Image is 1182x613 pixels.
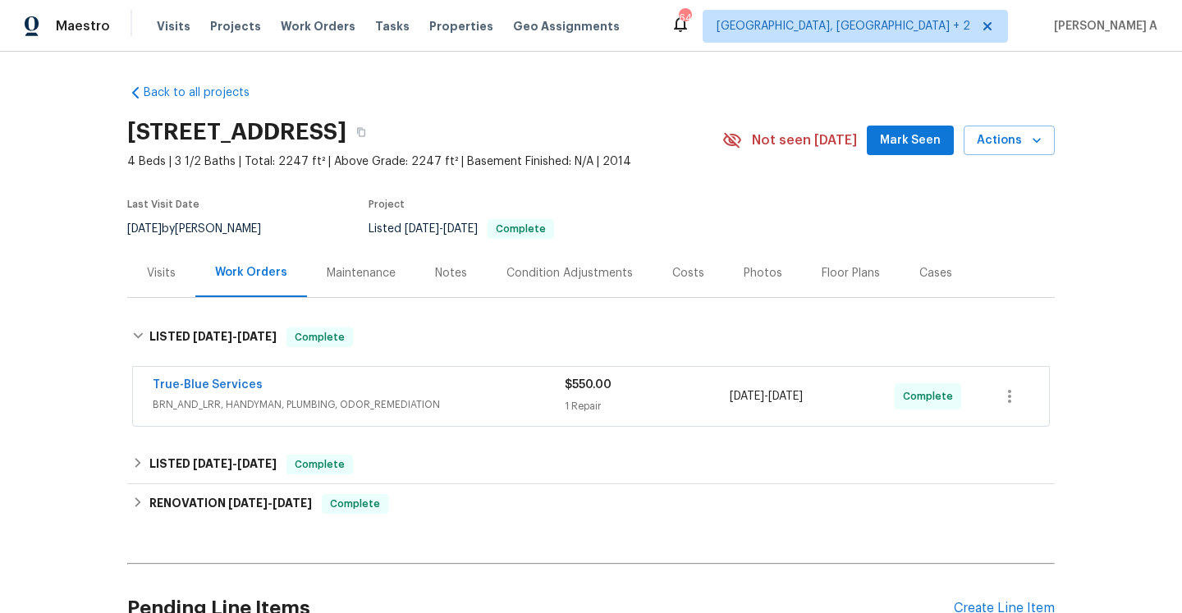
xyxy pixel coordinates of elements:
[147,265,176,281] div: Visits
[193,458,277,469] span: -
[565,398,730,414] div: 1 Repair
[127,484,1055,524] div: RENOVATION [DATE]-[DATE]Complete
[323,496,387,512] span: Complete
[369,199,405,209] span: Project
[730,391,764,402] span: [DATE]
[867,126,954,156] button: Mark Seen
[1047,18,1157,34] span: [PERSON_NAME] A
[149,494,312,514] h6: RENOVATION
[346,117,376,147] button: Copy Address
[405,223,478,235] span: -
[506,265,633,281] div: Condition Adjustments
[822,265,880,281] div: Floor Plans
[672,265,704,281] div: Costs
[435,265,467,281] div: Notes
[369,223,554,235] span: Listed
[237,458,277,469] span: [DATE]
[964,126,1055,156] button: Actions
[405,223,439,235] span: [DATE]
[127,199,199,209] span: Last Visit Date
[157,18,190,34] span: Visits
[880,130,941,151] span: Mark Seen
[193,331,277,342] span: -
[288,329,351,345] span: Complete
[127,445,1055,484] div: LISTED [DATE]-[DATE]Complete
[273,497,312,509] span: [DATE]
[127,153,722,170] span: 4 Beds | 3 1/2 Baths | Total: 2247 ft² | Above Grade: 2247 ft² | Basement Finished: N/A | 2014
[977,130,1042,151] span: Actions
[730,388,803,405] span: -
[565,379,612,391] span: $550.00
[489,224,552,234] span: Complete
[153,379,263,391] a: True-Blue Services
[210,18,261,34] span: Projects
[327,265,396,281] div: Maintenance
[127,85,285,101] a: Back to all projects
[215,264,287,281] div: Work Orders
[679,10,690,26] div: 64
[127,124,346,140] h2: [STREET_ADDRESS]
[127,223,162,235] span: [DATE]
[56,18,110,34] span: Maestro
[228,497,312,509] span: -
[919,265,952,281] div: Cases
[127,311,1055,364] div: LISTED [DATE]-[DATE]Complete
[153,396,565,413] span: BRN_AND_LRR, HANDYMAN, PLUMBING, ODOR_REMEDIATION
[717,18,970,34] span: [GEOGRAPHIC_DATA], [GEOGRAPHIC_DATA] + 2
[193,458,232,469] span: [DATE]
[237,331,277,342] span: [DATE]
[513,18,620,34] span: Geo Assignments
[443,223,478,235] span: [DATE]
[193,331,232,342] span: [DATE]
[281,18,355,34] span: Work Orders
[288,456,351,473] span: Complete
[752,132,857,149] span: Not seen [DATE]
[903,388,960,405] span: Complete
[429,18,493,34] span: Properties
[149,455,277,474] h6: LISTED
[768,391,803,402] span: [DATE]
[228,497,268,509] span: [DATE]
[744,265,782,281] div: Photos
[375,21,410,32] span: Tasks
[127,219,281,239] div: by [PERSON_NAME]
[149,327,277,347] h6: LISTED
